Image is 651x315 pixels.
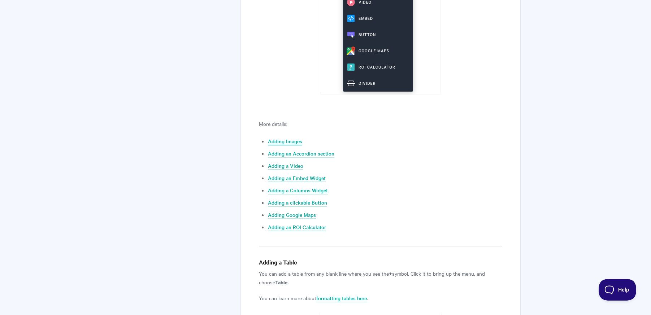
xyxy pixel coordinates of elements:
[259,119,502,128] p: More details:
[268,162,303,170] a: Adding a Video
[259,269,502,286] p: You can add a table from any blank line where you see the symbol. Click it to bring up the menu, ...
[268,174,326,182] a: Adding an Embed Widget
[268,187,328,194] a: Adding a Columns Widget
[259,294,502,302] p: You can learn more about .
[268,137,302,145] a: Adding Images
[268,199,327,207] a: Adding a clickable Button
[259,258,502,267] h4: Adding a Table
[316,294,367,302] a: formatting tables here
[389,270,392,277] strong: +
[275,278,288,286] strong: Table
[268,211,316,219] a: Adding Google Maps
[268,150,334,158] a: Adding an Accordion section
[268,223,326,231] a: Adding an ROI Calculator
[599,279,637,301] iframe: Toggle Customer Support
